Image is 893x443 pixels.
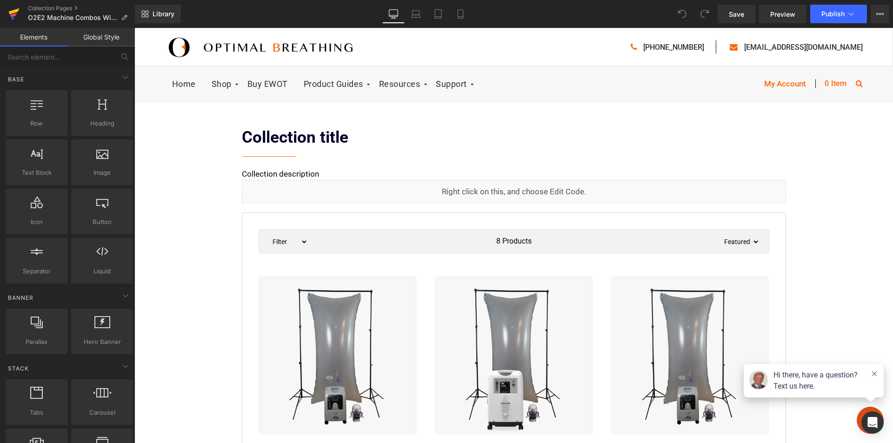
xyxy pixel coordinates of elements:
[74,266,130,276] span: Liquid
[7,75,25,84] span: Base
[162,38,236,75] a: Product Guides
[673,5,692,23] button: Undo
[8,119,65,128] span: Row
[74,408,130,417] span: Carousel
[861,411,884,434] div: Open Intercom Messenger
[74,168,130,178] span: Image
[8,408,65,417] span: Tabs
[28,14,117,21] span: O2E2 Machine Combos Without Sidebar
[8,266,65,276] span: Separator
[74,337,130,347] span: Hero Banner
[477,249,634,406] img: OLD - Economy 10 LPM EWOT System with Dual Port Mega Flow Mask and 900L Reservoir Bag (Copy)
[610,13,728,26] a: [EMAIL_ADDRESS][DOMAIN_NAME]
[770,9,795,19] span: Preview
[7,364,30,373] span: Stack
[362,202,397,225] span: 8 Products
[77,51,97,61] span: Shop
[169,51,229,61] span: Product Guides
[676,38,712,73] a: 0 Item
[625,38,676,74] a: My Account
[135,5,181,23] a: New Library
[107,103,652,117] h1: Collection title
[690,49,694,62] div: 0
[810,5,867,23] button: Publish
[31,38,68,75] a: Home
[697,49,712,62] span: Item
[38,51,61,61] span: Home
[300,249,458,406] img: Economy 5 LPM EWOT System with 900 Liter Reservoir Bag and Dual Inlet Mega-flow Mask
[67,28,135,46] a: Global Style
[238,38,293,75] a: Resources
[8,337,65,347] span: Parallax
[294,38,340,75] a: Support
[106,38,160,75] a: Buy EWOT
[8,217,65,227] span: Icon
[31,7,221,31] img: Optimal Breathing
[8,168,65,178] span: Text Block
[427,5,449,23] a: Tablet
[695,5,714,23] button: Redo
[124,249,282,406] img: Economy 10 LPM EWOT System with Dual Port Mega Flow Mask and 900L Reservoir Bag
[759,5,806,23] a: Preview
[729,9,744,19] span: Save
[153,10,174,18] span: Library
[449,5,472,23] a: Mobile
[382,5,405,23] a: Desktop
[405,5,427,23] a: Laptop
[70,38,104,75] a: Shop
[28,5,135,12] a: Collection Pages
[74,119,130,128] span: Heading
[509,13,570,26] a: [PHONE_NUMBER]
[871,5,889,23] button: More
[301,51,333,61] span: Support
[113,51,153,61] span: Buy EWOT
[7,293,34,302] span: Banner
[74,217,130,227] span: Button
[107,140,652,152] div: Collection description
[821,10,845,18] span: Publish
[245,51,286,61] span: Resources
